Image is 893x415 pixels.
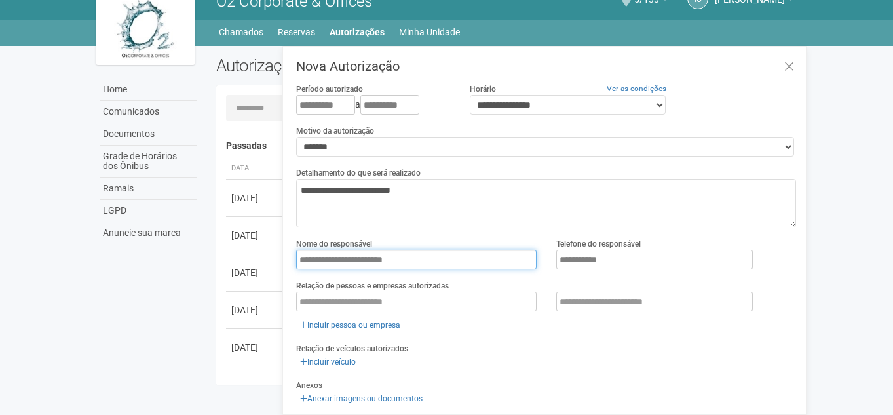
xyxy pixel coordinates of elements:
a: Comunicados [100,101,197,123]
a: Home [100,79,197,101]
a: Reservas [278,23,315,41]
a: Anuncie sua marca [100,222,197,244]
label: Horário [470,83,496,95]
div: [DATE] [231,266,280,279]
label: Anexos [296,380,322,391]
a: Minha Unidade [399,23,460,41]
th: Data [226,158,285,180]
label: Período autorizado [296,83,363,95]
a: Ramais [100,178,197,200]
h4: Passadas [226,141,788,151]
a: Incluir veículo [296,355,360,369]
a: Ver as condições [607,84,666,93]
label: Nome do responsável [296,238,372,250]
label: Motivo da autorização [296,125,374,137]
label: Detalhamento do que será realizado [296,167,421,179]
h3: Nova Autorização [296,60,796,73]
div: a [296,95,449,115]
label: Relação de pessoas e empresas autorizadas [296,280,449,292]
div: [DATE] [231,304,280,317]
a: LGPD [100,200,197,222]
h2: Autorizações [216,56,497,75]
a: Chamados [219,23,263,41]
label: Relação de veículos autorizados [296,343,408,355]
a: Autorizações [330,23,385,41]
a: Incluir pessoa ou empresa [296,318,404,332]
div: [DATE] [231,229,280,242]
div: [DATE] [231,341,280,354]
a: Documentos [100,123,197,146]
a: Anexar imagens ou documentos [296,391,427,406]
a: Grade de Horários dos Ônibus [100,146,197,178]
label: Telefone do responsável [556,238,641,250]
div: [DATE] [231,191,280,205]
